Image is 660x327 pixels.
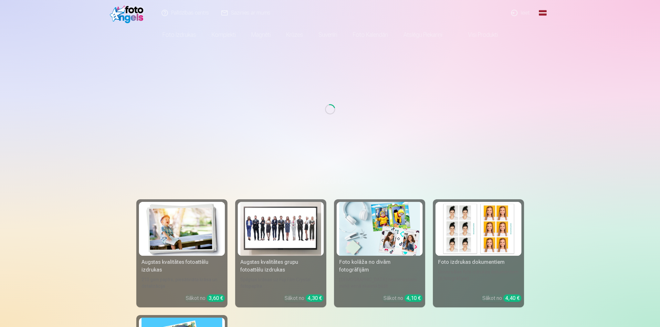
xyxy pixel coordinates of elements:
a: Krūzes [278,26,311,44]
a: Foto kalendāri [345,26,396,44]
a: Foto izdrukas dokumentiemFoto izdrukas dokumentiemUniversālas foto izdrukas dokumentiem (6 fotogr... [433,199,524,307]
div: Foto kolāža no divām fotogrāfijām [337,258,423,274]
a: Augstas kvalitātes fotoattēlu izdrukasAugstas kvalitātes fotoattēlu izdrukas210 gsm papīrs, piesā... [136,199,227,307]
div: Sākot no [285,294,324,302]
img: Augstas kvalitātes fotoattēlu izdrukas [141,202,222,256]
div: Augstas kvalitātes fotoattēlu izdrukas [139,258,225,274]
a: Komplekti [204,26,244,44]
a: Suvenīri [311,26,345,44]
div: 4,10 € [404,294,423,302]
img: /fa1 [110,3,147,23]
div: Augstas kvalitātes grupu fotoattēlu izdrukas [238,258,324,274]
div: Sākot no [383,294,423,302]
img: Foto kolāža no divām fotogrāfijām [339,202,420,256]
div: Universālas foto izdrukas dokumentiem (6 fotogrāfijas) [435,269,521,289]
img: Augstas kvalitātes grupu fotoattēlu izdrukas [240,202,321,256]
a: Magnēti [244,26,278,44]
a: Atslēgu piekariņi [396,26,450,44]
h3: Foto izdrukas [141,175,519,186]
div: 4,40 € [503,294,521,302]
a: Visi produkti [450,26,506,44]
a: Foto kolāža no divām fotogrāfijāmFoto kolāža no divām fotogrāfijām[DEMOGRAPHIC_DATA] neaizmirstam... [334,199,425,307]
div: [DEMOGRAPHIC_DATA] neaizmirstami mirkļi vienā skaistā bildē [337,276,423,289]
div: 210 gsm papīrs, piesātināta krāsa un detalizācija [139,276,225,289]
a: Foto izdrukas [155,26,204,44]
div: Spilgtas krāsas uz Fuji Film Crystal fotopapīra [238,276,324,289]
div: Foto izdrukas dokumentiem [435,258,521,266]
img: Foto izdrukas dokumentiem [438,202,519,256]
div: Sākot no [482,294,521,302]
div: Sākot no [186,294,225,302]
a: Augstas kvalitātes grupu fotoattēlu izdrukasAugstas kvalitātes grupu fotoattēlu izdrukasSpilgtas ... [235,199,326,307]
div: 3,60 € [207,294,225,302]
div: 4,30 € [306,294,324,302]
